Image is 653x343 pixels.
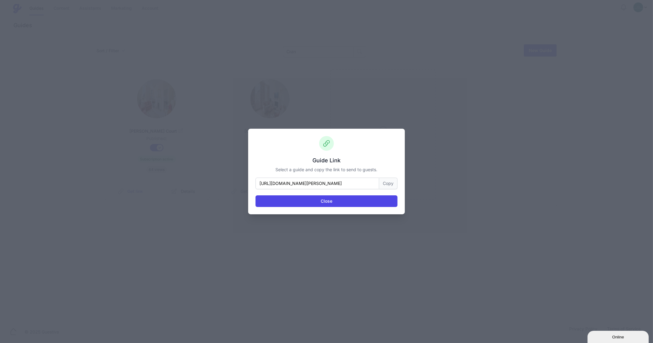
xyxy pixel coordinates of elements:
button: Copy [379,178,397,189]
button: Close [256,195,397,207]
p: Select a guide and copy the link to send to guests. [256,167,397,173]
iframe: chat widget [588,330,650,343]
h3: Guide Link [256,157,397,164]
